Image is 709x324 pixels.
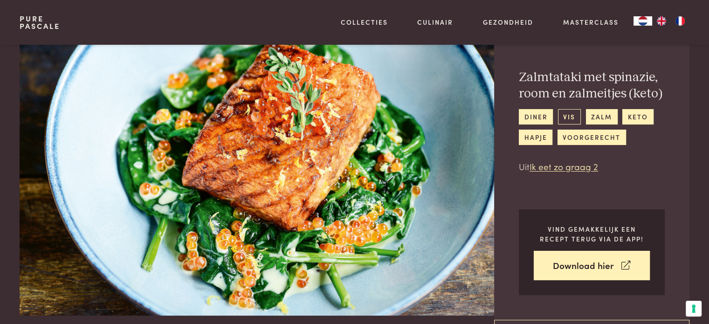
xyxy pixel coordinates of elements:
[20,15,60,30] a: PurePascale
[633,16,652,26] div: Language
[558,130,626,145] a: voorgerecht
[622,109,653,124] a: keto
[558,109,581,124] a: vis
[534,224,650,243] p: Vind gemakkelijk een recept terug via de app!
[563,17,619,27] a: Masterclass
[519,109,553,124] a: diner
[519,160,665,173] p: Uit
[530,160,598,172] a: Ik eet zo graag 2
[341,17,388,27] a: Collecties
[652,16,671,26] a: EN
[20,16,518,316] img: Zalmtataki met spinazie, room en zalmeitjes (keto)
[534,251,650,280] a: Download hier
[417,17,453,27] a: Culinair
[483,17,533,27] a: Gezondheid
[519,130,552,145] a: hapje
[652,16,689,26] ul: Language list
[633,16,652,26] a: NL
[519,69,665,102] h2: Zalmtataki met spinazie, room en zalmeitjes (keto)
[586,109,618,124] a: zalm
[671,16,689,26] a: FR
[633,16,689,26] aside: Language selected: Nederlands
[686,301,702,317] button: Uw voorkeuren voor toestemming voor trackingtechnologieën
